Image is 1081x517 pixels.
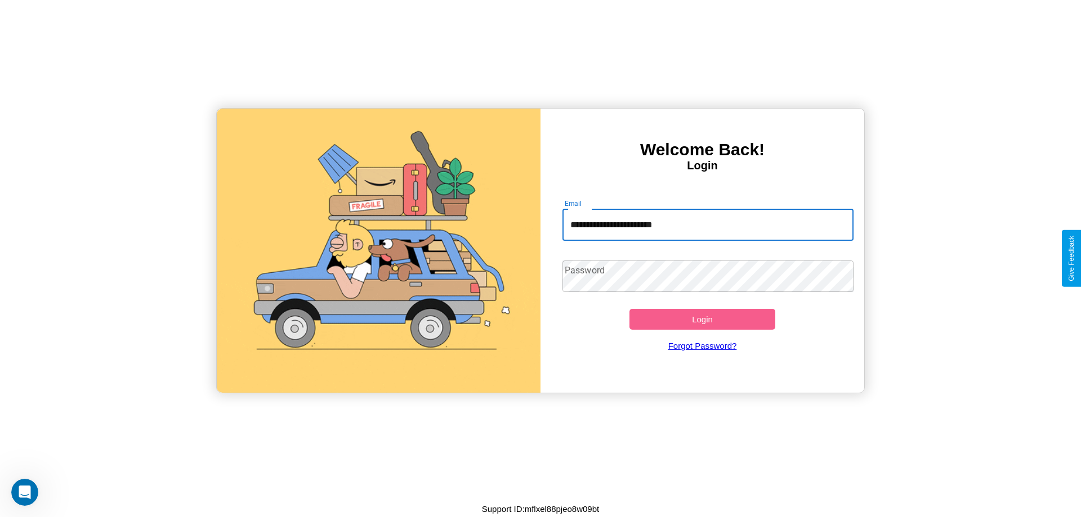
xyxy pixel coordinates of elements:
[540,159,864,172] h4: Login
[629,309,775,330] button: Login
[1067,236,1075,281] div: Give Feedback
[565,199,582,208] label: Email
[482,501,599,516] p: Support ID: mflxel88pjeo8w09bt
[557,330,848,362] a: Forgot Password?
[11,479,38,506] iframe: Intercom live chat
[540,140,864,159] h3: Welcome Back!
[217,109,540,393] img: gif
